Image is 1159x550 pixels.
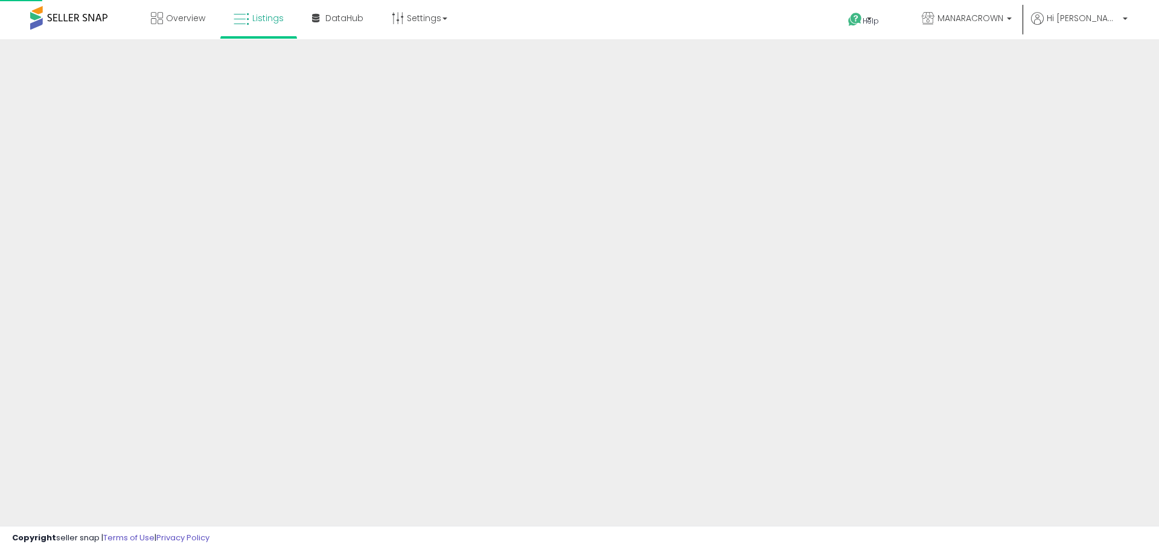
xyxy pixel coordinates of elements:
[156,532,209,543] a: Privacy Policy
[103,532,155,543] a: Terms of Use
[937,12,1003,24] span: MANARACROWN
[12,532,209,544] div: seller snap | |
[838,3,902,39] a: Help
[863,16,879,26] span: Help
[166,12,205,24] span: Overview
[1031,12,1128,39] a: Hi [PERSON_NAME]
[325,12,363,24] span: DataHub
[12,532,56,543] strong: Copyright
[1047,12,1119,24] span: Hi [PERSON_NAME]
[252,12,284,24] span: Listings
[848,12,863,27] i: Get Help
